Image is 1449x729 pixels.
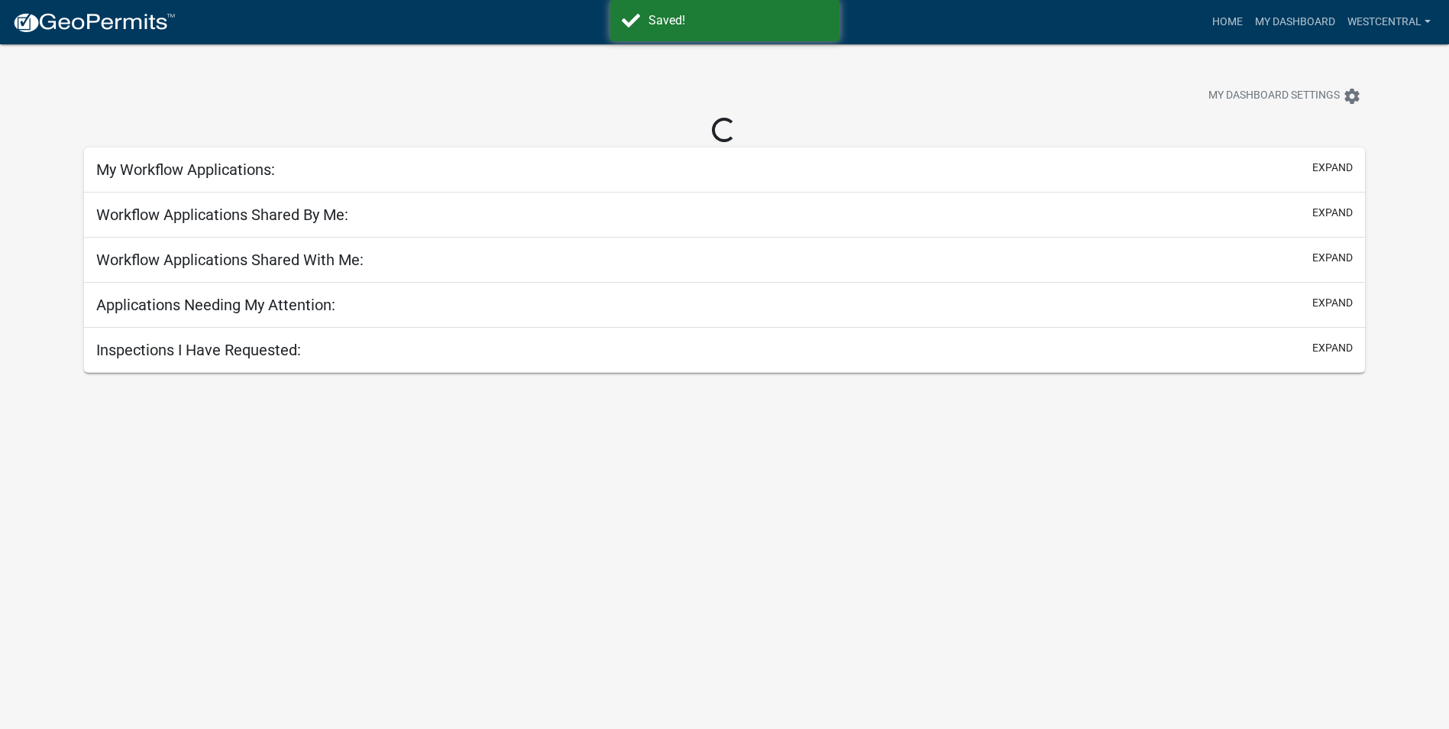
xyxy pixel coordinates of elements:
[1312,250,1353,266] button: expand
[1341,8,1437,37] a: westcentral
[96,206,348,224] h5: Workflow Applications Shared By Me:
[1312,160,1353,176] button: expand
[1249,8,1341,37] a: My Dashboard
[1206,8,1249,37] a: Home
[96,296,335,314] h5: Applications Needing My Attention:
[1208,87,1340,105] span: My Dashboard Settings
[1312,205,1353,221] button: expand
[1196,81,1373,111] button: My Dashboard Settingssettings
[96,160,275,179] h5: My Workflow Applications:
[1312,295,1353,311] button: expand
[96,251,364,269] h5: Workflow Applications Shared With Me:
[1343,87,1361,105] i: settings
[96,341,301,359] h5: Inspections I Have Requested:
[648,11,828,30] div: Saved!
[1312,340,1353,356] button: expand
